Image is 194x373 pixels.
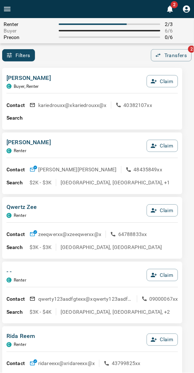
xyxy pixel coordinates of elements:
p: $3K - $4K [30,309,52,316]
p: 48435849xx [134,166,163,173]
span: 0 / 6 [165,34,190,40]
p: 43799825xx [112,360,141,368]
p: Search [6,244,30,252]
p: Renter [14,278,26,283]
span: 2 / 3 [165,21,190,27]
p: [PERSON_NAME] [PERSON_NAME] [38,166,117,173]
p: $3K - $3K [30,244,52,251]
button: Claim [147,269,178,282]
p: Buyer, Renter [14,84,39,89]
p: [PERSON_NAME] [6,74,51,82]
button: Transfers [151,49,192,61]
p: Rida Reem [6,333,35,341]
p: Renter [14,343,26,348]
span: 6 / 6 [165,28,190,34]
p: zeeqwerxx@x zeeqwerxx@x [38,231,101,238]
span: 2 [171,1,178,8]
button: Claim [147,334,178,346]
p: Contact [6,360,30,368]
div: condos.ca [6,84,12,89]
p: $2K - $3K [30,179,52,186]
button: 2 [163,2,177,16]
p: Contact [6,102,30,109]
p: - - [6,268,26,276]
div: condos.ca [6,278,12,283]
p: Search [6,179,30,187]
div: condos.ca [6,149,12,154]
p: [GEOGRAPHIC_DATA], [GEOGRAPHIC_DATA] [61,244,162,251]
button: Claim [147,140,178,152]
span: Buyer [4,28,54,34]
span: Renter [4,21,54,27]
p: Renter [14,149,26,154]
button: Claim [147,205,178,217]
p: Search [6,309,30,316]
div: condos.ca [6,213,12,218]
button: Filters [2,49,35,61]
div: condos.ca [6,343,12,348]
span: Precon [4,34,54,40]
p: Contact [6,166,30,174]
p: Renter [14,213,26,218]
button: Claim [147,75,178,87]
p: [PERSON_NAME] [6,138,51,147]
button: Profile [180,2,194,16]
p: 09000067xx [150,296,178,303]
p: [GEOGRAPHIC_DATA], [GEOGRAPHIC_DATA], +2 [61,309,170,316]
p: Search [6,115,30,122]
p: [GEOGRAPHIC_DATA], [GEOGRAPHIC_DATA], +1 [61,179,170,186]
p: 64788833xx [118,231,147,238]
p: ridareexx@x ridareexx@x [38,360,95,368]
p: Contact [6,231,30,239]
p: kariedrouxx@x kariedrouxx@x [38,102,107,109]
p: 40382107xx [124,102,153,109]
p: Contact [6,296,30,303]
p: Qwertz Zee [6,203,37,212]
p: qwerty123asdfgtexx@x qwerty123asdfgtexx@x [38,296,133,303]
